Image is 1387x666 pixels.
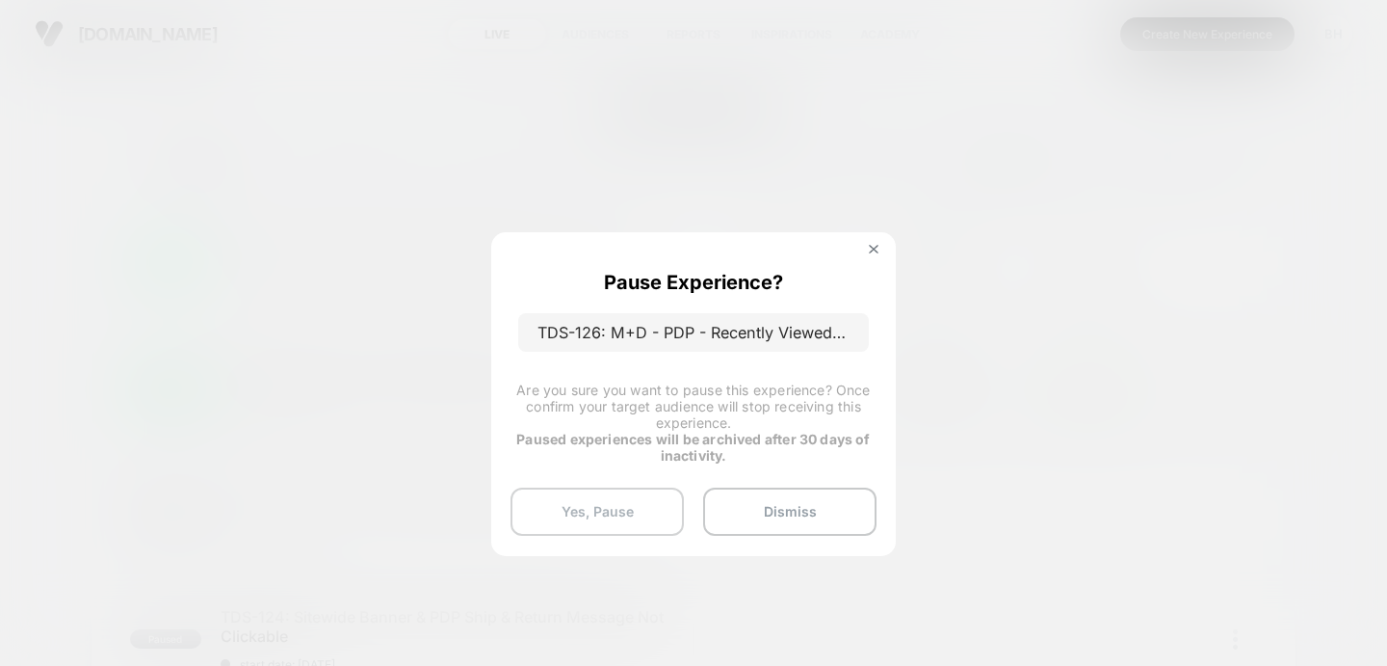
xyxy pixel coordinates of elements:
button: Yes, Pause [510,488,684,536]
p: TDS-126: M+D - PDP - Recently Viewed + Similar Products [518,313,869,352]
span: Are you sure you want to pause this experience? Once confirm your target audience will stop recei... [516,382,870,431]
p: Pause Experience? [604,271,783,294]
button: Dismiss [703,488,877,536]
strong: Paused experiences will be archived after 30 days of inactivity. [516,431,870,464]
img: close [869,245,878,254]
